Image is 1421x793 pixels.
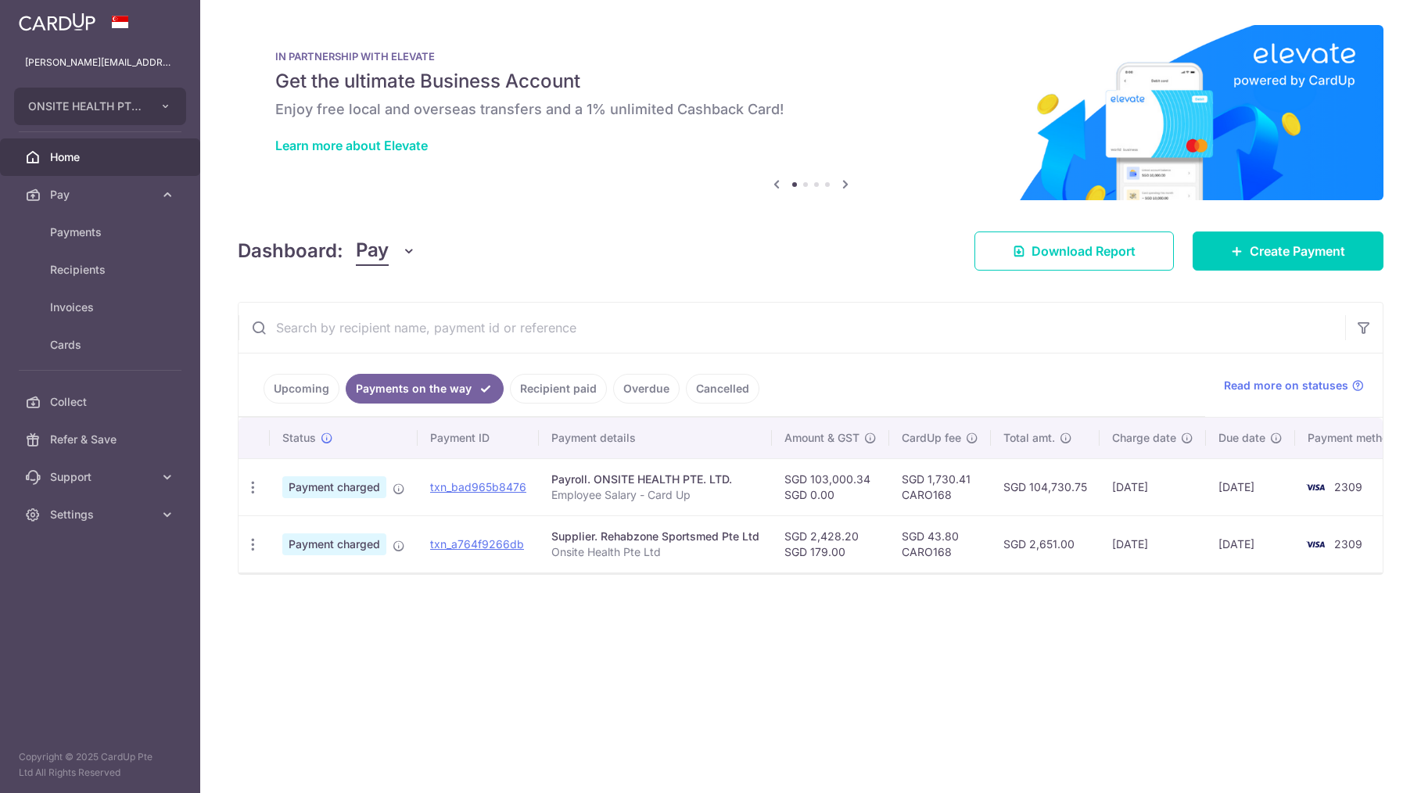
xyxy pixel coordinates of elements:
[1100,458,1206,515] td: [DATE]
[1224,378,1364,393] a: Read more on statuses
[346,374,504,404] a: Payments on the way
[19,13,95,31] img: CardUp
[28,99,144,114] span: ONSITE HEALTH PTE. LTD.
[238,25,1383,200] img: Renovation banner
[50,187,153,203] span: Pay
[282,533,386,555] span: Payment charged
[356,236,416,266] button: Pay
[282,430,316,446] span: Status
[275,138,428,153] a: Learn more about Elevate
[239,303,1345,353] input: Search by recipient name, payment id or reference
[1206,458,1295,515] td: [DATE]
[50,469,153,485] span: Support
[1334,480,1362,493] span: 2309
[902,430,961,446] span: CardUp fee
[282,476,386,498] span: Payment charged
[50,262,153,278] span: Recipients
[1300,478,1331,497] img: Bank Card
[50,432,153,447] span: Refer & Save
[551,529,759,544] div: Supplier. Rehabzone Sportsmed Pte Ltd
[430,537,524,551] a: txn_a764f9266db
[991,458,1100,515] td: SGD 104,730.75
[275,50,1346,63] p: IN PARTNERSHIP WITH ELEVATE
[50,224,153,240] span: Payments
[50,507,153,522] span: Settings
[539,418,772,458] th: Payment details
[1224,378,1348,393] span: Read more on statuses
[264,374,339,404] a: Upcoming
[974,231,1174,271] a: Download Report
[14,88,186,125] button: ONSITE HEALTH PTE. LTD.
[50,394,153,410] span: Collect
[1250,242,1345,260] span: Create Payment
[1295,418,1414,458] th: Payment method
[25,55,175,70] p: [PERSON_NAME][EMAIL_ADDRESS][PERSON_NAME][DOMAIN_NAME]
[356,236,389,266] span: Pay
[238,237,343,265] h4: Dashboard:
[1032,242,1136,260] span: Download Report
[50,149,153,165] span: Home
[784,430,859,446] span: Amount & GST
[1112,430,1176,446] span: Charge date
[50,300,153,315] span: Invoices
[772,458,889,515] td: SGD 103,000.34 SGD 0.00
[1319,746,1405,785] iframe: Opens a widget where you can find more information
[772,515,889,572] td: SGD 2,428.20 SGD 179.00
[551,544,759,560] p: Onsite Health Pte Ltd
[1334,537,1362,551] span: 2309
[1100,515,1206,572] td: [DATE]
[1300,535,1331,554] img: Bank Card
[1218,430,1265,446] span: Due date
[50,337,153,353] span: Cards
[430,480,526,493] a: txn_bad965b8476
[418,418,539,458] th: Payment ID
[991,515,1100,572] td: SGD 2,651.00
[551,472,759,487] div: Payroll. ONSITE HEALTH PTE. LTD.
[1193,231,1383,271] a: Create Payment
[613,374,680,404] a: Overdue
[889,458,991,515] td: SGD 1,730.41 CARO168
[275,69,1346,94] h5: Get the ultimate Business Account
[686,374,759,404] a: Cancelled
[1003,430,1055,446] span: Total amt.
[551,487,759,503] p: Employee Salary - Card Up
[275,100,1346,119] h6: Enjoy free local and overseas transfers and a 1% unlimited Cashback Card!
[510,374,607,404] a: Recipient paid
[889,515,991,572] td: SGD 43.80 CARO168
[1206,515,1295,572] td: [DATE]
